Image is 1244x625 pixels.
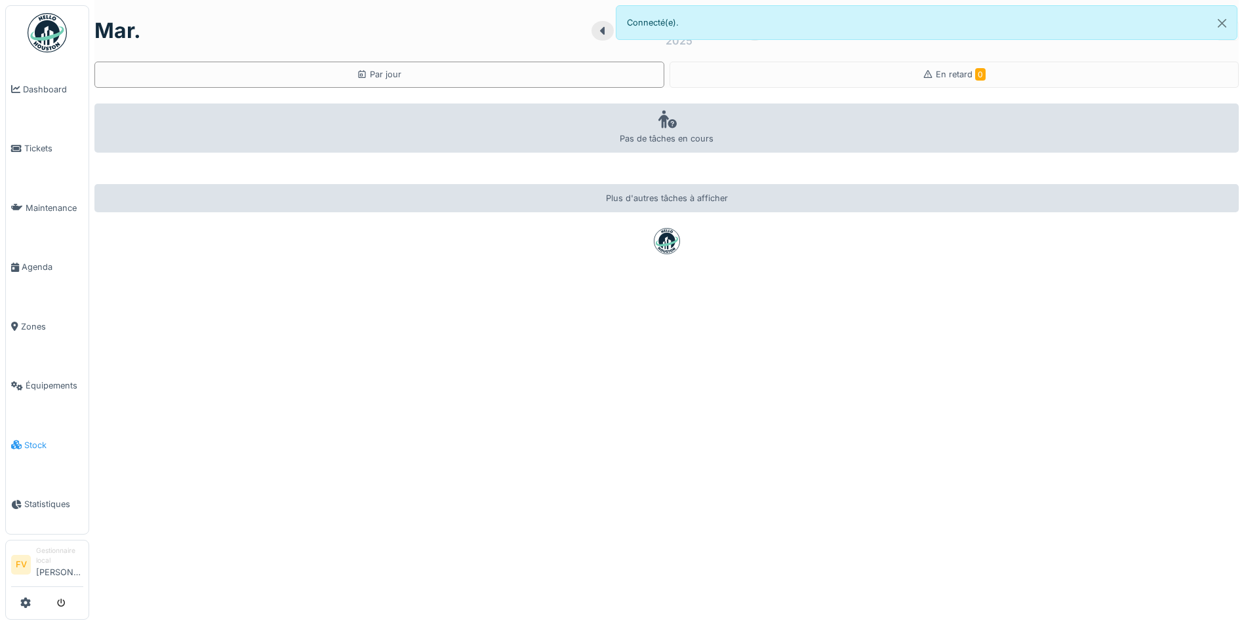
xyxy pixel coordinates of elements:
[11,546,83,587] a: FV Gestionnaire local[PERSON_NAME]
[94,104,1239,153] div: Pas de tâches en cours
[6,415,89,475] a: Stock
[6,119,89,179] a: Tickets
[94,184,1239,212] div: Plus d'autres tâches à afficher
[23,83,83,96] span: Dashboard
[6,475,89,535] a: Statistiques
[357,68,401,81] div: Par jour
[1207,6,1237,41] button: Close
[21,320,83,333] span: Zones
[36,546,83,566] div: Gestionnaire local
[6,356,89,416] a: Équipements
[666,33,692,48] div: 2025
[22,261,83,273] span: Agenda
[654,228,680,254] img: badge-BVDL4wpA.svg
[6,238,89,297] a: Agenda
[936,69,986,79] span: En retard
[11,555,31,575] li: FV
[28,13,67,52] img: Badge_color-CXgf-gQk.svg
[26,202,83,214] span: Maintenance
[975,68,986,81] span: 0
[26,379,83,392] span: Équipements
[24,439,83,451] span: Stock
[6,297,89,356] a: Zones
[6,60,89,119] a: Dashboard
[36,546,83,584] li: [PERSON_NAME]
[94,18,141,43] h1: mar.
[24,498,83,510] span: Statistiques
[6,178,89,238] a: Maintenance
[616,5,1238,40] div: Connecté(e).
[24,142,83,155] span: Tickets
